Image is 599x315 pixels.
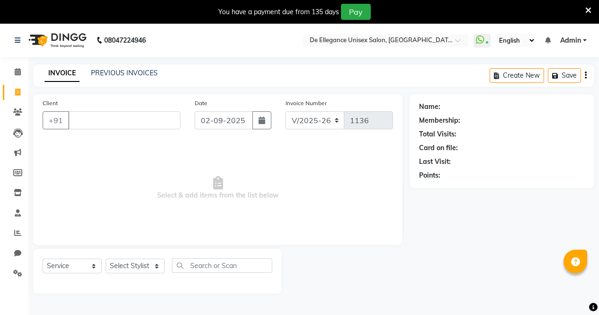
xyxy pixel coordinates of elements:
[91,69,158,77] a: PREVIOUS INVOICES
[104,27,146,54] b: 08047224946
[195,99,207,108] label: Date
[490,68,544,83] button: Create New
[43,141,393,235] span: Select & add items from the list below
[218,7,339,17] div: You have a payment due from 135 days
[286,99,327,108] label: Invoice Number
[419,102,440,112] div: Name:
[43,99,58,108] label: Client
[43,111,69,129] button: +91
[419,157,451,167] div: Last Visit:
[68,111,180,129] input: Search by Name/Mobile/Email/Code
[24,27,89,54] img: logo
[45,65,80,82] a: INVOICE
[548,68,581,83] button: Save
[559,277,590,306] iframe: chat widget
[560,36,581,45] span: Admin
[172,258,272,273] input: Search or Scan
[341,4,371,20] button: Pay
[419,129,456,139] div: Total Visits:
[419,143,458,153] div: Card on file:
[419,116,460,126] div: Membership:
[419,171,440,180] div: Points:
